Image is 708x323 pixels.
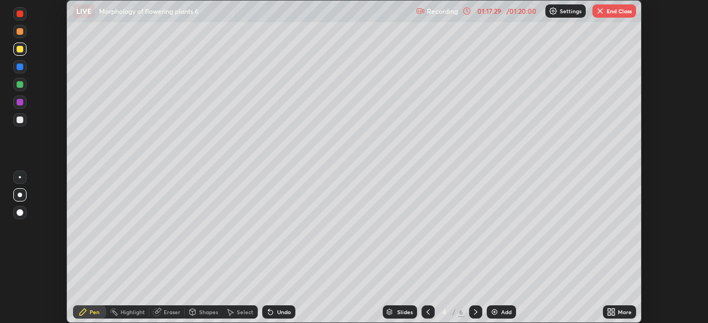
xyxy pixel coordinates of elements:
p: LIVE [76,7,91,15]
div: Eraser [164,309,180,315]
div: Undo [277,309,291,315]
button: End Class [592,4,636,18]
div: Add [501,309,512,315]
p: Recording [427,7,458,15]
div: Shapes [199,309,218,315]
div: More [618,309,632,315]
img: add-slide-button [490,308,499,316]
div: Pen [90,309,100,315]
div: Select [237,309,253,315]
img: class-settings-icons [549,7,558,15]
div: 4 [439,309,450,315]
div: 6 [458,307,465,317]
div: Highlight [121,309,145,315]
p: Morphology of flowering plants 6 [99,7,199,15]
div: 01:17:29 [473,8,504,14]
div: / 01:20:00 [504,8,539,14]
p: Settings [560,8,581,14]
div: / [452,309,456,315]
div: Slides [397,309,413,315]
img: end-class-cross [596,7,605,15]
img: recording.375f2c34.svg [416,7,425,15]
